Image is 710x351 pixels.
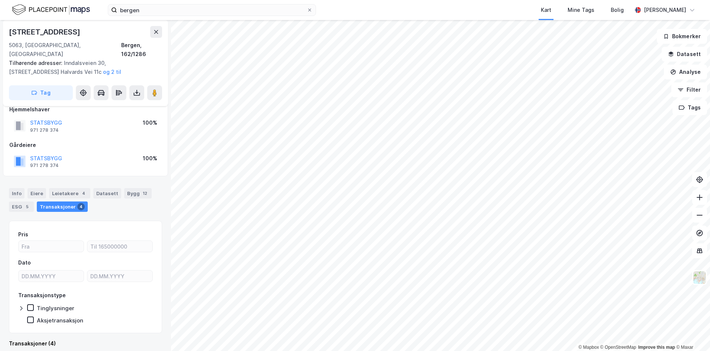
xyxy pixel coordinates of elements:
[672,100,707,115] button: Tags
[143,154,157,163] div: 100%
[117,4,307,16] input: Søk på adresse, matrikkel, gårdeiere, leietakere eller personer
[12,3,90,16] img: logo.f888ab2527a4732fd821a326f86c7f29.svg
[28,188,46,199] div: Eiere
[673,315,710,351] iframe: Chat Widget
[578,345,599,350] a: Mapbox
[9,188,25,199] div: Info
[19,241,84,252] input: Fra
[9,60,64,66] span: Tilhørende adresser:
[541,6,551,14] div: Kart
[30,127,59,133] div: 971 278 374
[18,258,31,267] div: Dato
[9,26,82,38] div: [STREET_ADDRESS]
[87,241,152,252] input: Til 165000000
[693,270,707,285] img: Z
[657,29,707,44] button: Bokmerker
[600,345,636,350] a: OpenStreetMap
[9,141,162,150] div: Gårdeiere
[93,188,121,199] div: Datasett
[673,315,710,351] div: Kontrollprogram for chat
[77,203,85,210] div: 4
[121,41,162,59] div: Bergen, 162/1286
[644,6,686,14] div: [PERSON_NAME]
[19,270,84,282] input: DD.MM.YYYY
[37,201,88,212] div: Transaksjoner
[80,190,87,197] div: 4
[9,41,121,59] div: 5063, [GEOGRAPHIC_DATA], [GEOGRAPHIC_DATA]
[9,201,34,212] div: ESG
[37,305,74,312] div: Tinglysninger
[18,230,28,239] div: Pris
[664,65,707,79] button: Analyse
[638,345,675,350] a: Improve this map
[143,118,157,127] div: 100%
[141,190,149,197] div: 12
[9,339,162,348] div: Transaksjoner (4)
[611,6,624,14] div: Bolig
[9,85,73,100] button: Tag
[662,47,707,62] button: Datasett
[568,6,594,14] div: Mine Tags
[124,188,152,199] div: Bygg
[30,163,59,168] div: 971 278 374
[37,317,83,324] div: Aksjetransaksjon
[9,105,162,114] div: Hjemmelshaver
[9,59,156,76] div: Inndalsveien 30, [STREET_ADDRESS] Halvards Vei 11c
[23,203,31,210] div: 5
[671,82,707,97] button: Filter
[49,188,90,199] div: Leietakere
[18,291,66,300] div: Transaksjonstype
[87,270,152,282] input: DD.MM.YYYY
